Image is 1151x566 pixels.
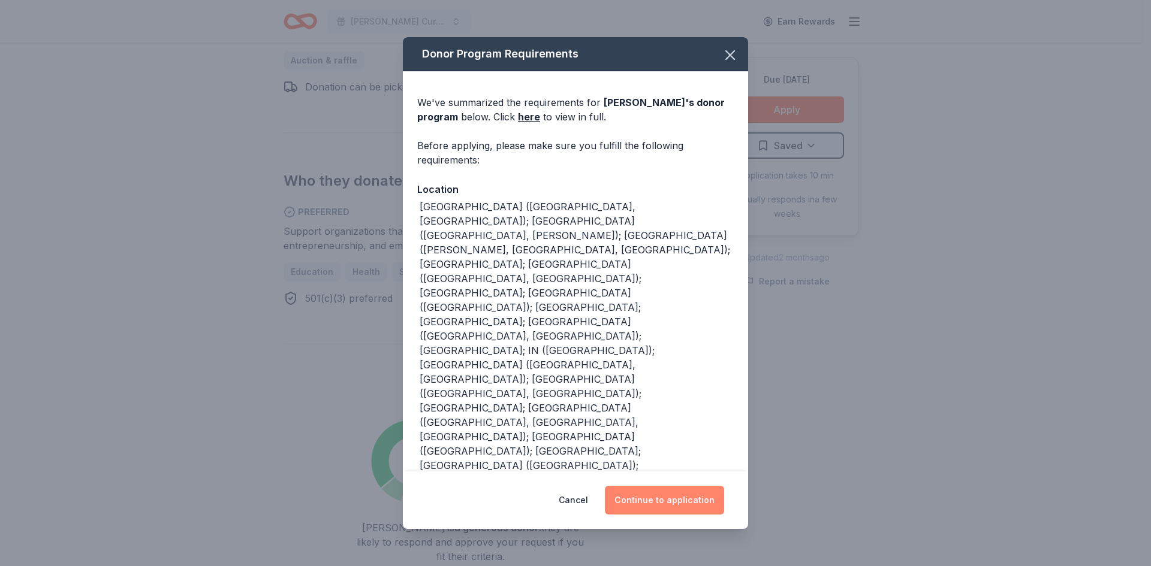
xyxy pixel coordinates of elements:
div: Before applying, please make sure you fulfill the following requirements: [417,138,734,167]
div: Location [417,181,734,197]
button: Continue to application [605,486,724,514]
div: Donor Program Requirements [403,37,748,71]
div: We've summarized the requirements for below. Click to view in full. [417,95,734,124]
button: Cancel [559,486,588,514]
a: here [518,110,540,124]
